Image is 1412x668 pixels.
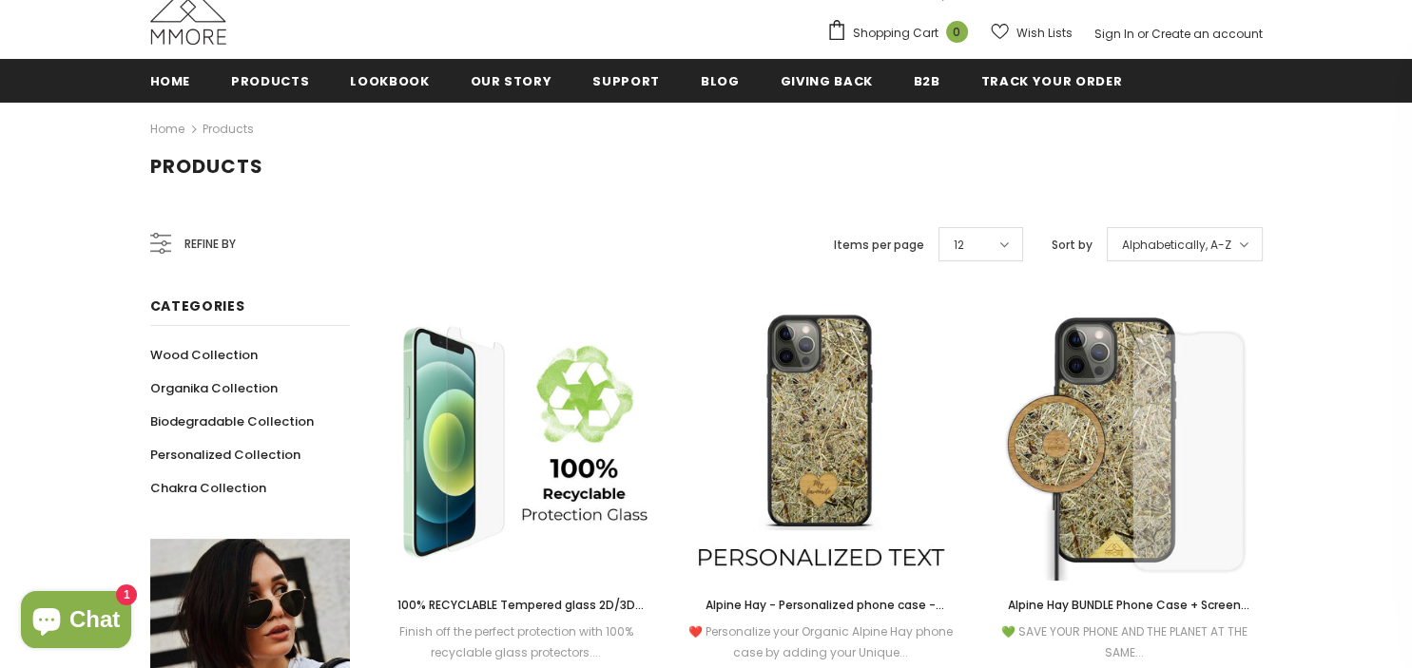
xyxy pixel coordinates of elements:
a: Wish Lists [991,16,1073,49]
a: Products [231,59,309,102]
span: 0 [946,21,968,43]
span: Our Story [471,72,552,90]
span: Wood Collection [150,346,258,364]
span: Products [150,153,263,180]
span: B2B [914,72,940,90]
span: Blog [701,72,740,90]
a: Blog [701,59,740,102]
span: 100% RECYCLABLE Tempered glass 2D/3D screen protector [397,597,643,634]
span: Biodegradable Collection [150,412,314,430]
span: support [592,72,660,90]
a: Shopping Cart 0 [826,19,977,48]
a: Giving back [781,59,873,102]
span: 12 [954,236,964,255]
a: Lookbook [350,59,429,102]
span: Products [231,72,309,90]
a: Home [150,118,184,141]
span: Organika Collection [150,379,278,397]
inbox-online-store-chat: Shopify online store chat [15,591,137,653]
a: 100% RECYCLABLE Tempered glass 2D/3D screen protector [378,595,654,616]
a: Alpine Hay - Personalized phone case - Personalized gift [683,595,958,616]
a: B2B [914,59,940,102]
span: Alphabetically, A-Z [1122,236,1231,255]
span: Personalized Collection [150,446,300,464]
a: Home [150,59,191,102]
a: support [592,59,660,102]
span: Categories [150,296,245,315]
label: Items per page [834,236,924,255]
a: Our Story [471,59,552,102]
a: Products [203,121,254,137]
span: Refine by [184,234,236,255]
a: Sign In [1094,26,1134,42]
span: or [1137,26,1149,42]
div: ❤️ Personalize your Organic Alpine Hay phone case by adding your Unique... [683,621,958,663]
a: Track your order [981,59,1122,102]
span: Alpine Hay - Personalized phone case - Personalized gift [705,597,943,634]
span: Alpine Hay BUNDLE Phone Case + Screen Protector + Alpine Hay Wireless Charger [1008,597,1249,634]
div: 💚 SAVE YOUR PHONE AND THE PLANET AT THE SAME... [987,621,1263,663]
a: Chakra Collection [150,471,266,505]
span: Chakra Collection [150,479,266,497]
a: Organika Collection [150,372,278,405]
span: Shopping Cart [853,24,938,43]
span: Lookbook [350,72,429,90]
div: Finish off the perfect protection with 100% recyclable glass protectors.... [378,621,654,663]
a: Biodegradable Collection [150,405,314,438]
span: Wish Lists [1016,24,1073,43]
a: Wood Collection [150,338,258,372]
span: Track your order [981,72,1122,90]
a: Alpine Hay BUNDLE Phone Case + Screen Protector + Alpine Hay Wireless Charger [987,595,1263,616]
label: Sort by [1052,236,1093,255]
span: Home [150,72,191,90]
span: Giving back [781,72,873,90]
a: Personalized Collection [150,438,300,471]
a: Create an account [1151,26,1263,42]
